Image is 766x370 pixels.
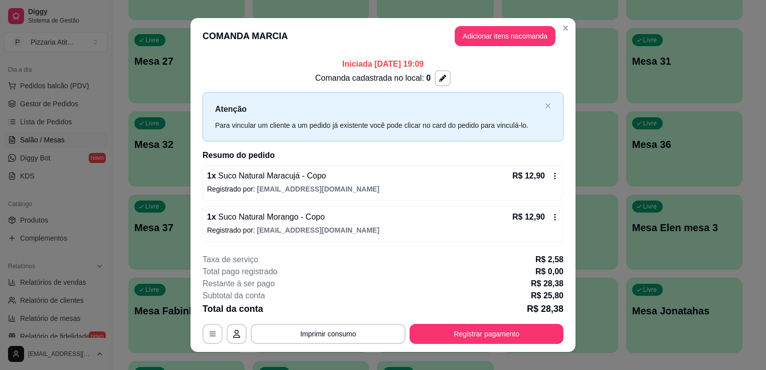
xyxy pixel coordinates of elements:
h2: Resumo do pedido [203,149,563,161]
p: R$ 28,38 [527,302,563,316]
button: Adicionar itens nacomanda [455,26,555,46]
div: Para vincular um cliente a um pedido já existente você pode clicar no card do pedido para vinculá... [215,120,541,131]
p: R$ 12,90 [512,211,545,223]
p: Restante à ser pago [203,278,275,290]
p: Registrado por: [207,184,559,194]
p: R$ 25,80 [531,290,563,302]
p: R$ 0,00 [535,266,563,278]
p: R$ 28,38 [531,278,563,290]
span: Suco Natural Maracujá - Copo [216,171,326,180]
p: Taxa de serviço [203,254,258,266]
span: [EMAIL_ADDRESS][DOMAIN_NAME] [257,185,379,193]
header: COMANDA MARCIA [190,18,576,54]
p: Registrado por: [207,225,559,235]
button: Close [557,20,573,36]
p: Total da conta [203,302,263,316]
button: close [545,103,551,109]
p: Total pago registrado [203,266,277,278]
p: Subtotal da conta [203,290,265,302]
p: 1 x [207,211,325,223]
p: R$ 12,90 [512,170,545,182]
p: Comanda cadastrada no local: [315,72,431,84]
button: Registrar pagamento [410,324,563,344]
span: [EMAIL_ADDRESS][DOMAIN_NAME] [257,226,379,234]
button: Imprimir consumo [251,324,406,344]
p: R$ 2,58 [535,254,563,266]
p: 1 x [207,170,326,182]
span: Suco Natural Morango - Copo [216,213,325,221]
p: Atenção [215,103,541,115]
p: Iniciada [DATE] 19:09 [203,58,563,70]
span: 0 [426,74,431,82]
